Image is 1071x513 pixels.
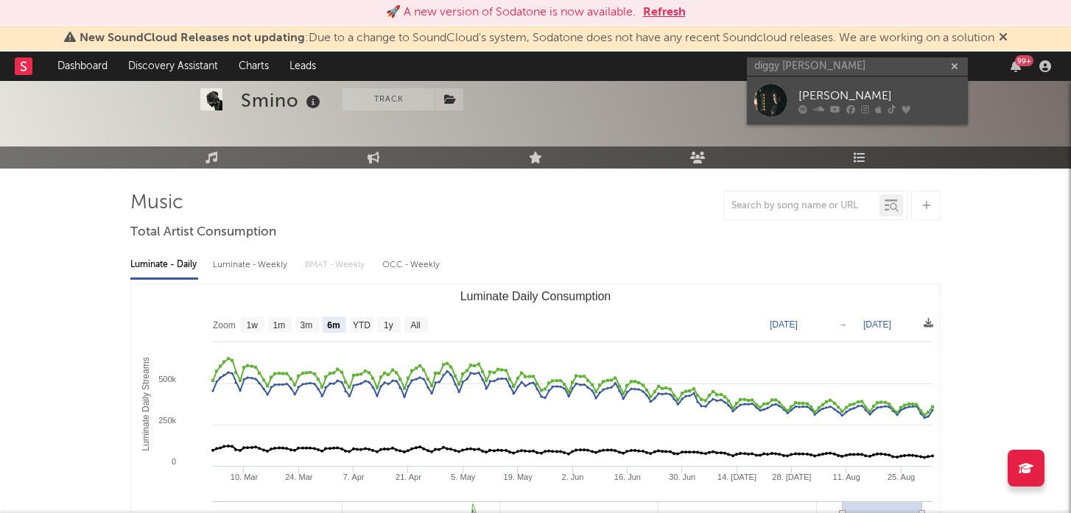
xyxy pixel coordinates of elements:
[273,320,286,330] text: 1m
[213,252,290,277] div: Luminate - Weekly
[172,457,176,466] text: 0
[798,87,961,105] div: [PERSON_NAME]
[410,320,420,330] text: All
[228,52,279,81] a: Charts
[158,375,176,383] text: 500k
[562,473,584,481] text: 2. Jun
[747,57,968,76] input: Search for artists
[888,473,915,481] text: 25. Aug
[863,319,891,330] text: [DATE]
[285,473,313,481] text: 24. Mar
[241,88,324,113] div: Smino
[343,473,365,481] text: 7. Apr
[833,473,860,481] text: 11. Aug
[643,4,686,21] button: Refresh
[1015,55,1033,66] div: 99 +
[80,32,305,44] span: New SoundCloud Releases not updating
[382,252,441,277] div: OCC - Weekly
[141,357,151,450] text: Luminate Daily Streams
[384,320,393,330] text: 1y
[301,320,313,330] text: 3m
[327,320,340,330] text: 6m
[353,320,371,330] text: YTD
[158,416,176,425] text: 250k
[747,77,968,124] a: [PERSON_NAME]
[386,4,636,21] div: 🚀 A new version of Sodatone is now available.
[451,473,476,481] text: 5. May
[247,320,259,330] text: 1w
[130,252,198,277] div: Luminate - Daily
[724,200,879,212] input: Search by song name or URL
[80,32,994,44] span: : Due to a change to SoundCloud's system, Sodatone does not have any recent Soundcloud releases. ...
[47,52,118,81] a: Dashboard
[614,473,641,481] text: 16. Jun
[1011,60,1021,72] button: 99+
[669,473,695,481] text: 30. Jun
[118,52,228,81] a: Discovery Assistant
[772,473,811,481] text: 28. [DATE]
[504,473,533,481] text: 19. May
[231,473,259,481] text: 10. Mar
[213,320,236,330] text: Zoom
[343,88,435,110] button: Track
[717,473,756,481] text: 14. [DATE]
[460,290,611,303] text: Luminate Daily Consumption
[838,319,847,330] text: →
[999,32,1008,44] span: Dismiss
[130,224,276,241] span: Total Artist Consumption
[770,319,798,330] text: [DATE]
[279,52,326,81] a: Leads
[396,473,421,481] text: 21. Apr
